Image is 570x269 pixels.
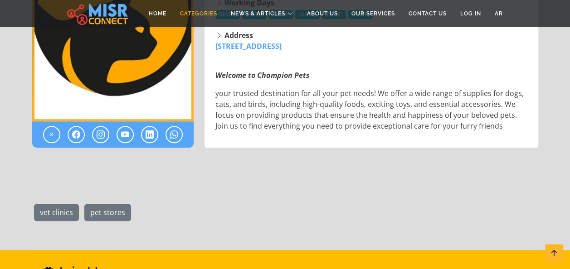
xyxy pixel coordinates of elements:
a: Categories [173,5,224,22]
a: News & Articles [224,5,300,22]
a: Home [142,5,173,22]
a: About Us [300,5,345,22]
img: main.misr_connect [67,2,128,25]
a: Our Services [345,5,402,22]
a: [STREET_ADDRESS] [215,41,282,51]
a: AR [488,5,510,22]
p: your trusted destination for all your pet needs! We offer a wide range of supplies for dogs, cats... [215,88,529,131]
strong: Address [224,30,253,40]
a: pet stores [84,204,131,221]
a: Log in [453,5,488,22]
a: Contact Us [402,5,453,22]
a: vet clinics [34,204,79,221]
span: News & Articles [231,10,285,18]
strong: Welcome to Champion Pets [215,70,310,80]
